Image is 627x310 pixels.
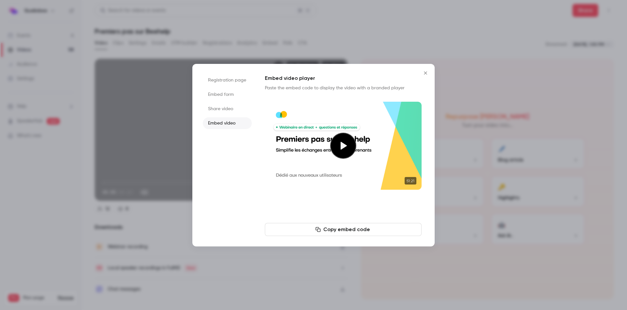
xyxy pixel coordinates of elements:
p: Paste the embed code to display the video with a branded player [265,85,422,91]
li: Registration page [203,74,252,86]
li: Embed video [203,117,252,129]
li: Share video [203,103,252,115]
li: Embed form [203,89,252,100]
h1: Embed video player [265,74,422,82]
button: Close [419,66,432,80]
button: Play video [330,133,356,159]
section: Cover [265,102,422,190]
time: 51:21 [405,177,416,185]
button: Copy embed code [265,223,422,236]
